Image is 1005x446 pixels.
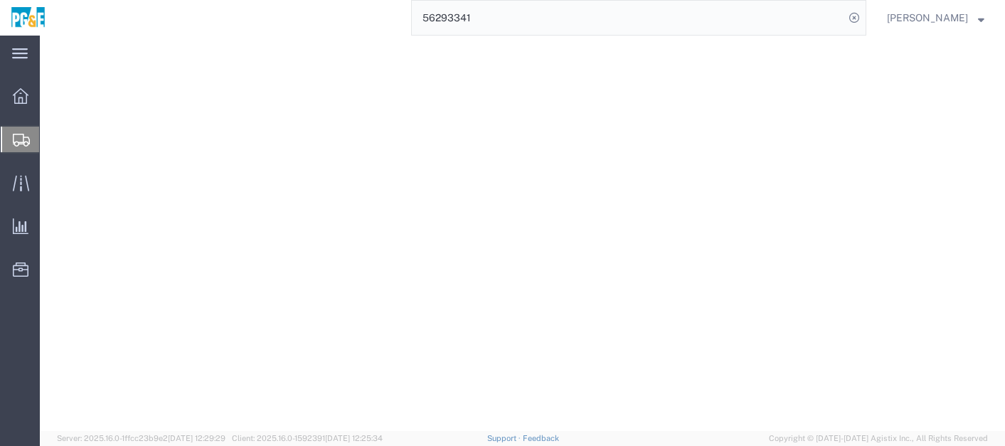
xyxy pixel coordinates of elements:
iframe: FS Legacy Container [40,36,1005,431]
span: [DATE] 12:29:29 [168,434,225,442]
span: [DATE] 12:25:34 [325,434,383,442]
span: Server: 2025.16.0-1ffcc23b9e2 [57,434,225,442]
button: [PERSON_NAME] [886,9,985,26]
span: Client: 2025.16.0-1592391 [232,434,383,442]
span: Evelyn Angel [887,10,968,26]
img: logo [10,7,46,28]
input: Search for shipment number, reference number [412,1,844,35]
a: Support [487,434,523,442]
a: Feedback [523,434,559,442]
span: Copyright © [DATE]-[DATE] Agistix Inc., All Rights Reserved [769,432,988,445]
